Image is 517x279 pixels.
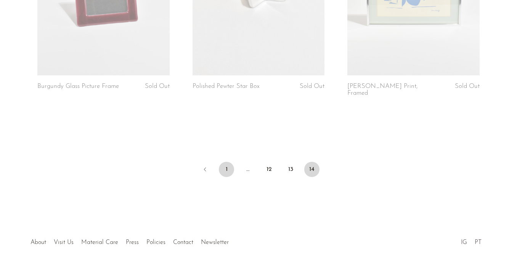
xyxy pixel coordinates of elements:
[219,162,234,177] a: 1
[37,83,119,90] a: Burgundy Glass Picture Frame
[126,239,139,246] a: Press
[457,233,485,248] ul: Social Medias
[262,162,277,177] a: 12
[461,239,467,246] a: IG
[31,239,46,246] a: About
[475,239,482,246] a: PT
[81,239,118,246] a: Material Care
[146,239,165,246] a: Policies
[240,162,255,177] span: …
[455,83,480,89] span: Sold Out
[283,162,298,177] a: 13
[193,83,260,90] a: Polished Pewter Star Box
[54,239,74,246] a: Visit Us
[173,239,193,246] a: Contact
[304,162,320,177] span: 14
[145,83,170,89] span: Sold Out
[27,233,233,248] ul: Quick links
[347,83,435,97] a: [PERSON_NAME] Print, Framed
[300,83,324,89] span: Sold Out
[197,162,213,179] a: Previous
